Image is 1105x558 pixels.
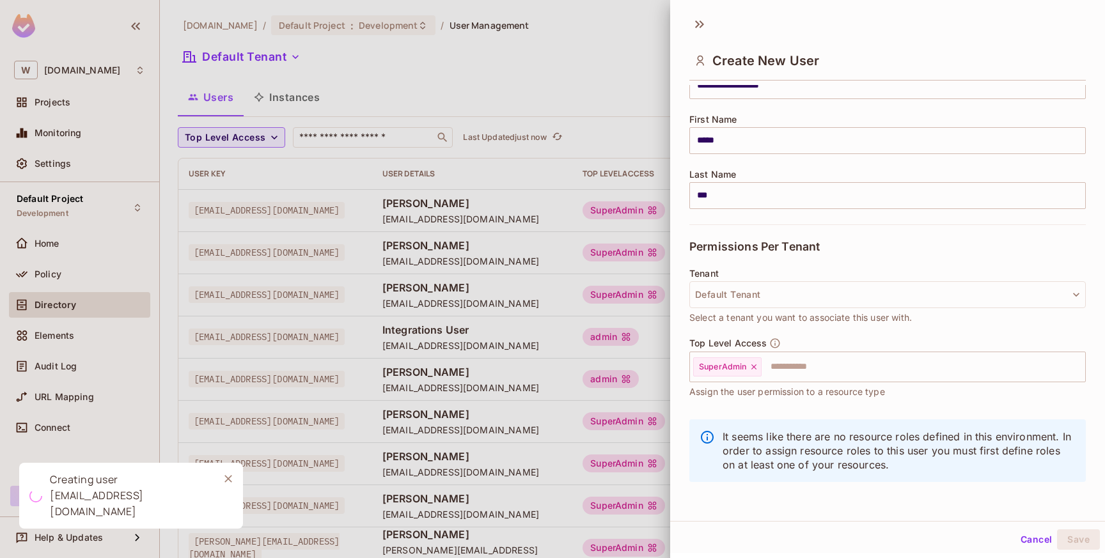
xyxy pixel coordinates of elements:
[689,169,736,180] span: Last Name
[1015,529,1057,550] button: Cancel
[219,469,238,488] button: Close
[693,357,762,376] div: SuperAdmin
[50,472,208,520] div: Creating user [EMAIL_ADDRESS][DOMAIN_NAME]
[689,114,737,125] span: First Name
[1079,365,1081,368] button: Open
[1057,529,1100,550] button: Save
[689,385,885,399] span: Assign the user permission to a resource type
[689,268,719,279] span: Tenant
[689,281,1086,308] button: Default Tenant
[723,430,1076,472] p: It seems like there are no resource roles defined in this environment. In order to assign resourc...
[699,362,747,372] span: SuperAdmin
[689,311,912,325] span: Select a tenant you want to associate this user with.
[689,338,767,348] span: Top Level Access
[689,240,820,253] span: Permissions Per Tenant
[712,53,819,68] span: Create New User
